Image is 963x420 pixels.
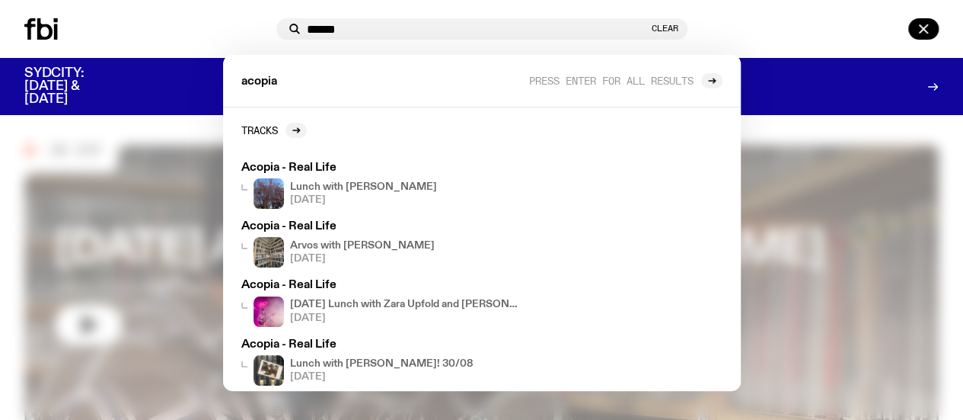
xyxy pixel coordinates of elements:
img: The Belair Lips Bombs Live at Rad Festival [254,297,284,327]
h2: Tracks [241,124,278,136]
h3: Acopia - Real Life [241,162,521,174]
button: Clear [652,24,678,33]
span: acopia [241,76,277,88]
h3: SYDCITY: [DATE] & [DATE] [24,67,122,106]
a: Acopia - Real LifeA corner shot of the fbi music libraryArvos with [PERSON_NAME][DATE] [235,215,528,274]
span: [DATE] [290,313,521,323]
span: [DATE] [290,195,437,205]
a: Press enter for all results [529,73,722,88]
h3: Acopia - Real Life [241,280,521,291]
a: Acopia - Real LifeA polaroid of Ella Avni in the studio on top of the mixer which is also located... [235,333,528,392]
span: [DATE] [290,254,435,264]
a: Tracks [241,123,307,138]
h3: Acopia - Real Life [241,221,521,232]
a: Acopia - Real LifeThe Belair Lips Bombs Live at Rad Festival[DATE] Lunch with Zara Upfold and [PE... [235,274,528,332]
img: A corner shot of the fbi music library [254,237,284,268]
h4: Lunch with [PERSON_NAME]! 30/08 [290,359,474,369]
h4: Lunch with [PERSON_NAME] [290,182,437,192]
span: [DATE] [290,372,474,382]
h3: Acopia - Real Life [241,339,521,351]
h4: Arvos with [PERSON_NAME] [290,241,435,251]
img: A polaroid of Ella Avni in the studio on top of the mixer which is also located in the studio. [254,355,284,386]
span: Press enter for all results [529,75,694,86]
a: Acopia - Real Lifepink cherry blossom tree with blue sky background. you can see some green trees... [235,156,528,215]
h4: [DATE] Lunch with Zara Upfold and [PERSON_NAME] // Reunions and FBi Festivals [290,300,521,309]
img: pink cherry blossom tree with blue sky background. you can see some green trees in the bottom [254,178,284,209]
